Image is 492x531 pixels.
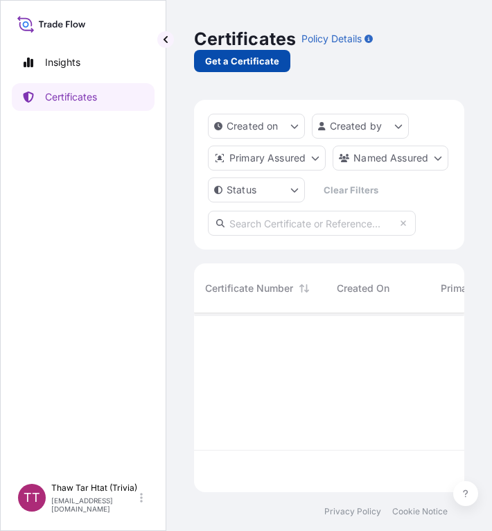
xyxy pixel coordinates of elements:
[330,119,383,133] p: Created by
[312,179,389,201] button: Clear Filters
[229,151,306,165] p: Primary Assured
[12,49,155,76] a: Insights
[324,183,378,197] p: Clear Filters
[227,119,279,133] p: Created on
[194,50,290,72] a: Get a Certificate
[194,28,296,50] p: Certificates
[208,211,416,236] input: Search Certificate or Reference...
[333,146,448,171] button: cargoOwner Filter options
[205,281,293,295] span: Certificate Number
[227,183,256,197] p: Status
[24,491,40,505] span: TT
[12,83,155,111] a: Certificates
[296,280,313,297] button: Sort
[301,32,362,46] p: Policy Details
[45,90,97,104] p: Certificates
[208,146,326,171] button: distributor Filter options
[45,55,80,69] p: Insights
[312,114,409,139] button: createdBy Filter options
[324,506,381,517] a: Privacy Policy
[337,281,389,295] span: Created On
[51,482,137,494] p: Thaw Tar Htat (Trivia)
[51,496,137,513] p: [EMAIL_ADDRESS][DOMAIN_NAME]
[353,151,428,165] p: Named Assured
[205,54,279,68] p: Get a Certificate
[392,506,448,517] a: Cookie Notice
[208,114,305,139] button: createdOn Filter options
[208,177,305,202] button: certificateStatus Filter options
